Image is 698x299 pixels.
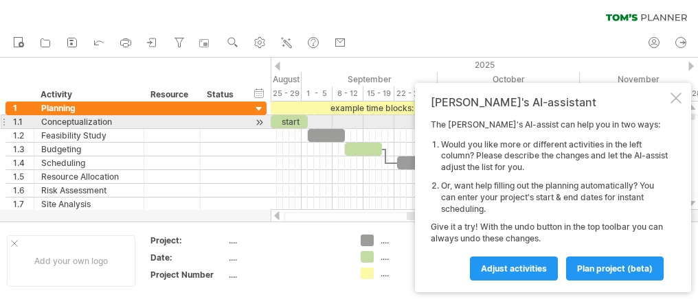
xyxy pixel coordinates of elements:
div: September 2025 [302,72,438,86]
div: Add your own logo [7,235,135,287]
div: Project: [150,235,226,246]
div: 15 - 19 [363,86,394,101]
div: Risk Assessment [41,184,137,197]
div: Resource [150,88,192,101]
div: Scheduling [41,156,137,169]
div: .... [229,269,344,280]
div: 22 - 26 [394,86,425,101]
div: 25 - 29 [271,86,302,101]
li: Or, want help filling out the planning automatically? You can enter your project's start & end da... [441,180,668,215]
div: 1.7 [13,198,34,211]
div: Conceptualization [41,115,137,128]
div: [PERSON_NAME]'s AI-assistant [431,95,668,109]
li: Would you like more or different activities in the left column? Please describe the changes and l... [441,139,668,174]
div: The [PERSON_NAME]'s AI-assist can help you in two ways: Give it a try! With the undo button in th... [431,119,668,280]
div: Date: [150,252,226,263]
div: Budgeting [41,143,137,156]
div: Site Analysis [41,198,137,211]
span: plan project (beta) [577,263,653,274]
div: 1.4 [13,156,34,169]
div: Status [207,88,237,101]
span: Adjust activities [481,263,547,274]
div: 1.2 [13,129,34,142]
div: .... [381,267,455,279]
div: 1 [13,101,34,115]
div: start [271,115,308,128]
div: 1.5 [13,170,34,183]
div: 1.3 [13,143,34,156]
div: .... [229,235,344,246]
div: Feasibility Study [41,129,137,142]
div: 8 - 12 [333,86,363,101]
div: Activity [41,88,136,101]
div: Planning [41,101,137,115]
a: plan project (beta) [566,256,664,280]
div: .... [229,252,344,263]
div: scroll to activity [253,115,266,130]
div: example time blocks: [271,101,472,115]
div: 1 - 5 [302,86,333,101]
a: Adjust activities [470,256,558,280]
div: October 2025 [438,72,580,86]
div: 1.6 [13,184,34,197]
div: Project Number [150,269,226,280]
div: .... [381,235,455,246]
div: Resource Allocation [41,170,137,183]
div: 1.1 [13,115,34,128]
div: .... [381,251,455,263]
